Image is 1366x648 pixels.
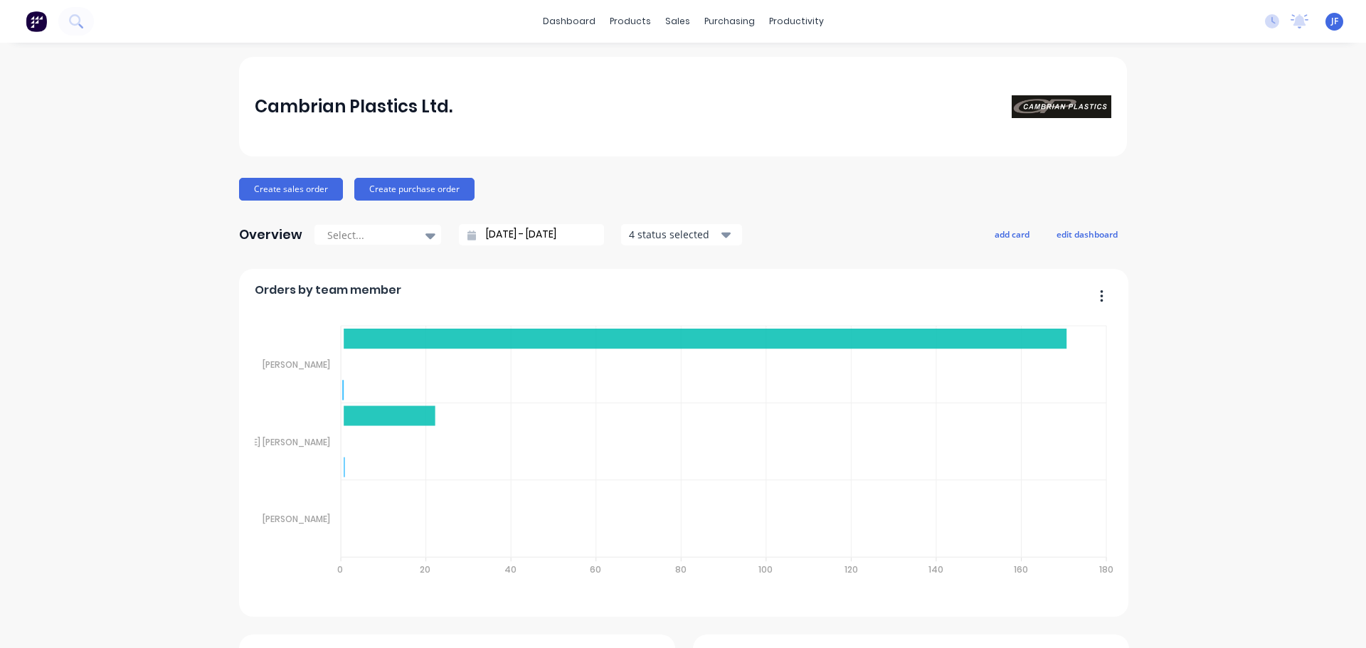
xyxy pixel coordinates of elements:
tspan: 120 [844,563,857,575]
tspan: 140 [928,563,943,575]
span: Orders by team member [255,282,401,299]
button: add card [985,225,1039,243]
tspan: [PERSON_NAME] [263,513,330,525]
div: products [603,11,658,32]
div: sales [658,11,697,32]
tspan: 20 [420,563,430,575]
button: edit dashboard [1047,225,1127,243]
div: Cambrian Plastics Ltd. [255,92,452,121]
div: 4 status selected [629,227,719,242]
tspan: [PERSON_NAME] [263,358,330,371]
div: purchasing [697,11,762,32]
button: 4 status selected [621,224,742,245]
tspan: 160 [1014,563,1028,575]
tspan: 0 [337,563,343,575]
tspan: 100 [758,563,773,575]
tspan: [PERSON_NAME] [PERSON_NAME] [193,435,330,447]
button: Create purchase order [354,178,475,201]
div: Overview [239,221,302,249]
img: Cambrian Plastics Ltd. [1012,95,1111,118]
tspan: 60 [590,563,601,575]
div: productivity [762,11,831,32]
a: dashboard [536,11,603,32]
tspan: 40 [504,563,517,575]
img: Factory [26,11,47,32]
span: JF [1331,15,1338,28]
button: Create sales order [239,178,343,201]
tspan: 180 [1099,563,1113,575]
tspan: 80 [674,563,686,575]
